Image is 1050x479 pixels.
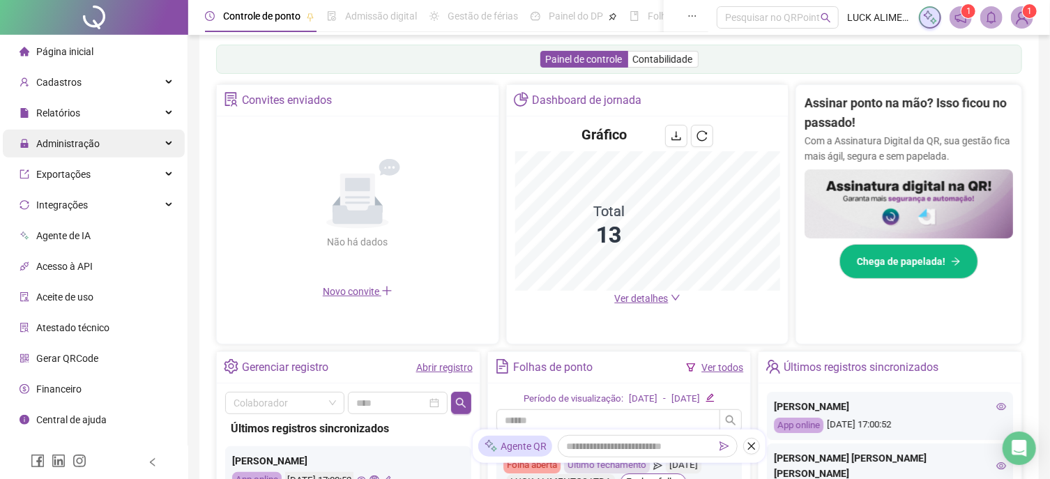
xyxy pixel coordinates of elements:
[484,439,498,453] img: sparkle-icon.fc2bf0ac1784a2077858766a79e2daf3.svg
[495,359,510,374] span: file-text
[671,293,680,303] span: down
[985,11,998,24] span: bell
[1012,7,1033,28] img: 10756
[609,13,617,21] span: pushpin
[306,13,314,21] span: pushpin
[648,10,737,22] span: Folha de pagamento
[294,234,422,250] div: Não há dados
[532,89,641,112] div: Dashboard de jornada
[697,130,708,142] span: reload
[36,383,82,395] span: Financeiro
[774,399,1006,414] div: [PERSON_NAME]
[232,453,464,469] div: [PERSON_NAME]
[36,353,98,364] span: Gerar QRCode
[323,286,393,297] span: Novo convite
[242,89,332,112] div: Convites enviados
[725,415,736,426] span: search
[663,392,666,406] div: -
[805,93,1013,133] h2: Assinar ponto na mão? Isso ficou no passado!
[615,293,669,304] span: Ver detalhes
[1023,4,1037,18] sup: Atualize o seu contato no menu Meus Dados
[687,11,697,21] span: ellipsis
[429,11,439,21] span: sun
[630,11,639,21] span: book
[546,54,623,65] span: Painel de controle
[205,11,215,21] span: clock-circle
[20,353,29,363] span: qrcode
[686,363,696,372] span: filter
[381,285,393,296] span: plus
[653,457,662,473] span: send
[36,322,109,333] span: Atestado técnico
[416,362,473,373] a: Abrir registro
[706,393,715,402] span: edit
[31,454,45,468] span: facebook
[20,139,29,149] span: lock
[666,457,701,473] div: [DATE]
[821,13,831,23] span: search
[52,454,66,468] span: linkedin
[36,230,91,241] span: Agente de IA
[73,454,86,468] span: instagram
[20,323,29,333] span: solution
[36,169,91,180] span: Exportações
[231,420,466,437] div: Últimos registros sincronizados
[951,257,961,266] span: arrow-right
[671,130,682,142] span: download
[996,461,1006,471] span: eye
[514,92,528,107] span: pie-chart
[36,46,93,57] span: Página inicial
[996,402,1006,411] span: eye
[1028,6,1033,16] span: 1
[36,291,93,303] span: Aceite de uso
[448,10,518,22] span: Gestão de férias
[839,244,978,279] button: Chega de papelada!
[701,362,743,373] a: Ver todos
[513,356,593,379] div: Folhas de ponto
[223,10,300,22] span: Controle de ponto
[549,10,603,22] span: Painel do DP
[20,108,29,118] span: file
[36,199,88,211] span: Integrações
[954,11,967,24] span: notification
[36,445,128,456] span: Clube QR - Beneficios
[20,384,29,394] span: dollar
[615,293,680,304] a: Ver detalhes down
[36,138,100,149] span: Administração
[20,77,29,87] span: user-add
[20,169,29,179] span: export
[847,10,911,25] span: LUCK ALIMENTOS LTDA
[1003,432,1036,465] div: Open Intercom Messenger
[224,359,238,374] span: setting
[720,441,729,450] span: send
[922,10,938,25] img: sparkle-icon.fc2bf0ac1784a2077858766a79e2daf3.svg
[345,10,417,22] span: Admissão digital
[20,261,29,271] span: api
[774,418,823,434] div: App online
[36,414,107,425] span: Central de ajuda
[224,92,238,107] span: solution
[36,107,80,119] span: Relatórios
[966,6,971,16] span: 1
[531,11,540,21] span: dashboard
[564,457,650,473] div: Último fechamento
[36,77,82,88] span: Cadastros
[148,457,158,467] span: left
[671,392,700,406] div: [DATE]
[503,457,561,473] div: Folha aberta
[784,356,939,379] div: Últimos registros sincronizados
[20,47,29,56] span: home
[455,397,466,409] span: search
[20,415,29,425] span: info-circle
[327,11,337,21] span: file-done
[633,54,693,65] span: Contabilidade
[20,292,29,302] span: audit
[747,441,756,450] span: close
[805,133,1013,164] p: Com a Assinatura Digital da QR, sua gestão fica mais ágil, segura e sem papelada.
[581,125,627,144] h4: Gráfico
[524,392,623,406] div: Período de visualização:
[478,435,552,456] div: Agente QR
[774,418,1006,434] div: [DATE] 17:00:52
[766,359,780,374] span: team
[961,4,975,18] sup: 1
